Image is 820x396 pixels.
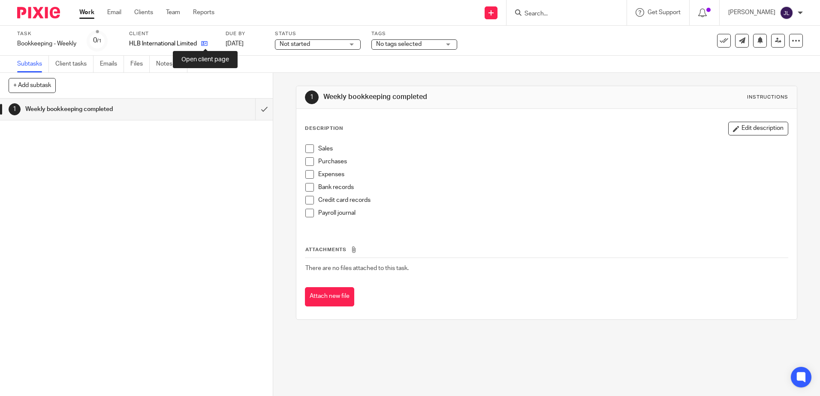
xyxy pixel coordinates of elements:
[305,90,319,104] div: 1
[318,209,787,217] p: Payroll journal
[93,36,102,45] div: 0
[780,6,793,20] img: svg%3E
[305,247,347,252] span: Attachments
[728,8,775,17] p: [PERSON_NAME]
[100,56,124,72] a: Emails
[318,144,787,153] p: Sales
[79,8,94,17] a: Work
[318,183,787,192] p: Bank records
[193,8,214,17] a: Reports
[194,56,227,72] a: Audit logs
[17,39,76,48] div: Bookkeeping - Weekly
[97,39,102,43] small: /1
[305,265,409,271] span: There are no files attached to this task.
[134,8,153,17] a: Clients
[376,41,422,47] span: No tags selected
[728,122,788,135] button: Edit description
[9,103,21,115] div: 1
[166,8,180,17] a: Team
[318,196,787,204] p: Credit card records
[323,93,565,102] h1: Weekly bookkeeping completed
[17,30,76,37] label: Task
[17,7,60,18] img: Pixie
[524,10,601,18] input: Search
[318,157,787,166] p: Purchases
[648,9,681,15] span: Get Support
[129,39,197,48] p: HLB International Limited
[107,8,121,17] a: Email
[25,103,173,116] h1: Weekly bookkeeping completed
[305,287,354,306] button: Attach new file
[280,41,310,47] span: Not started
[371,30,457,37] label: Tags
[305,125,343,132] p: Description
[9,78,56,93] button: + Add subtask
[318,170,787,179] p: Expenses
[226,41,244,47] span: [DATE]
[17,56,49,72] a: Subtasks
[747,94,788,101] div: Instructions
[226,30,264,37] label: Due by
[55,56,93,72] a: Client tasks
[156,56,187,72] a: Notes (0)
[129,30,215,37] label: Client
[130,56,150,72] a: Files
[275,30,361,37] label: Status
